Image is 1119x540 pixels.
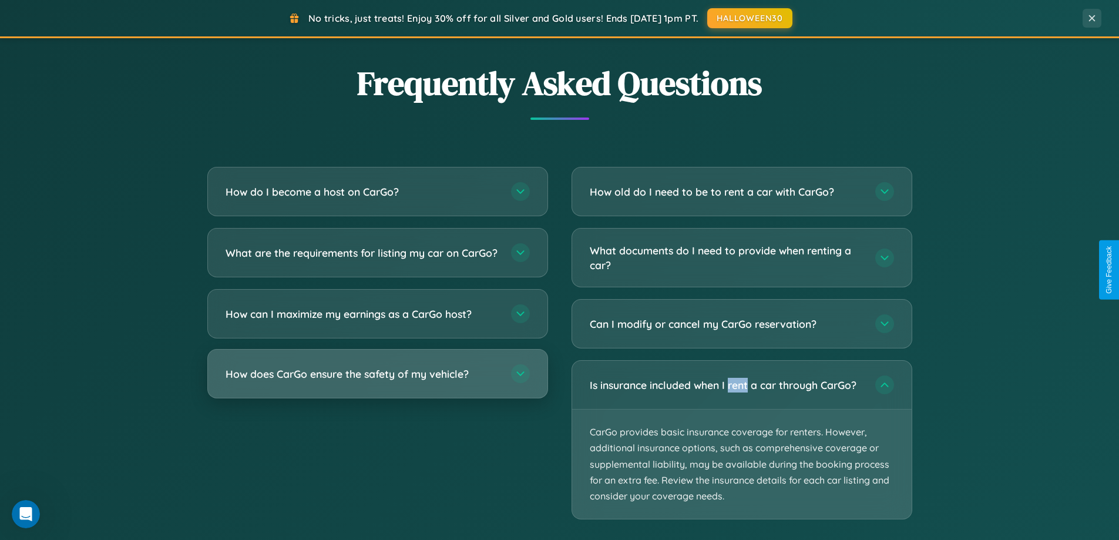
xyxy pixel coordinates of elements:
iframe: Intercom live chat [12,500,40,528]
h2: Frequently Asked Questions [207,61,912,106]
span: No tricks, just treats! Enjoy 30% off for all Silver and Gold users! Ends [DATE] 1pm PT. [308,12,698,24]
div: Give Feedback [1105,246,1113,294]
h3: How old do I need to be to rent a car with CarGo? [590,185,863,199]
h3: How can I maximize my earnings as a CarGo host? [226,307,499,321]
h3: Is insurance included when I rent a car through CarGo? [590,378,863,393]
h3: How does CarGo ensure the safety of my vehicle? [226,367,499,381]
h3: What documents do I need to provide when renting a car? [590,243,863,272]
button: HALLOWEEN30 [707,8,792,28]
h3: What are the requirements for listing my car on CarGo? [226,246,499,260]
h3: Can I modify or cancel my CarGo reservation? [590,317,863,331]
h3: How do I become a host on CarGo? [226,185,499,199]
p: CarGo provides basic insurance coverage for renters. However, additional insurance options, such ... [572,410,912,519]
